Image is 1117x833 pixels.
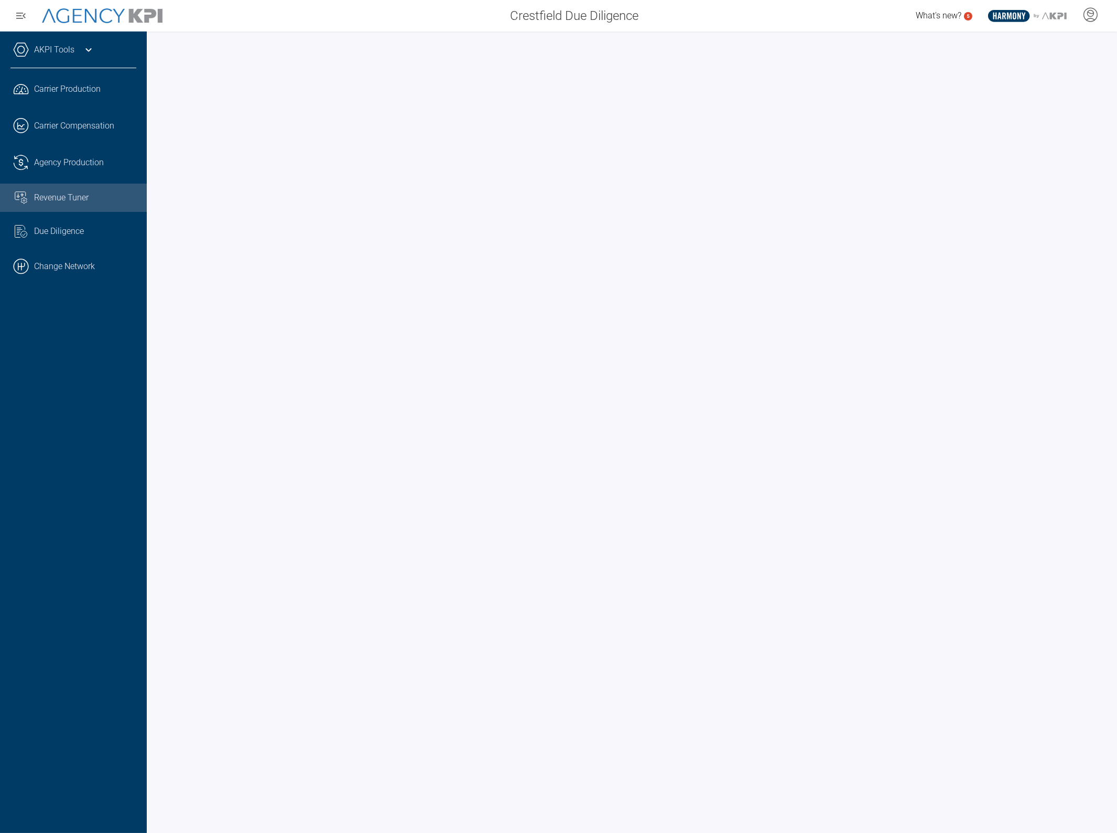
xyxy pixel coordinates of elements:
span: Carrier Production [34,83,101,95]
a: 5 [964,12,972,20]
a: AKPI Tools [34,44,74,56]
span: Due Diligence [34,225,84,238]
text: 5 [967,13,970,19]
span: Crestfield Due Diligence [510,6,638,25]
img: AgencyKPI [42,8,162,24]
span: What's new? [916,10,961,20]
span: Revenue Tuner [34,191,89,204]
